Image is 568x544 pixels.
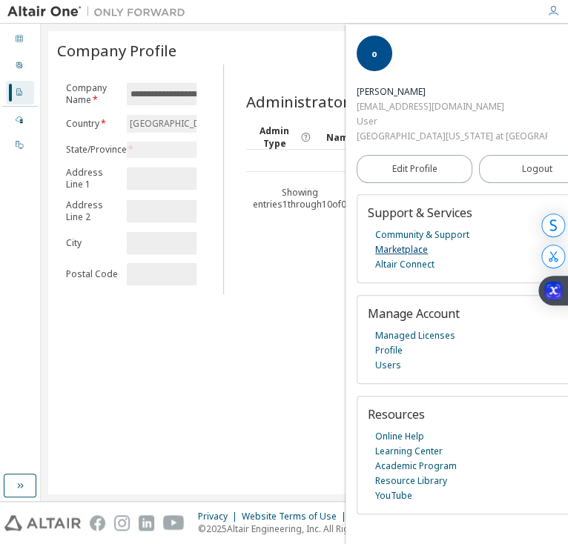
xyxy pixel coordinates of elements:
a: Managed Licenses [375,328,455,343]
img: altair_logo.svg [4,515,81,531]
a: Academic Program [375,459,457,474]
img: facebook.svg [90,515,105,531]
a: Edit Profile [357,155,472,183]
label: Address Line 2 [66,199,118,223]
div: On Prem [6,133,34,157]
div: Name [326,125,389,149]
div: olivia petrides [357,84,547,99]
span: Resources [368,406,425,422]
div: [GEOGRAPHIC_DATA][US_STATE] at [GEOGRAPHIC_DATA] [357,129,547,144]
span: Manage Account [368,305,460,322]
label: Country [66,118,118,130]
img: instagram.svg [114,515,130,531]
div: Company Profile [6,81,34,105]
span: Logout [522,162,552,176]
div: Dashboard [6,27,34,51]
img: youtube.svg [163,515,185,531]
img: Altair One [7,4,193,19]
div: Managed [6,108,34,132]
label: Address Line 1 [66,167,118,190]
div: Privacy [198,511,242,523]
span: Administrators (0) [246,91,378,112]
span: o [371,47,377,60]
span: Admin Type [252,125,297,150]
span: Showing entries 1 through 10 of 0 [253,186,346,210]
a: Altair Connect [375,257,435,272]
div: Website Terms of Use [242,511,351,523]
div: [GEOGRAPHIC_DATA] [128,116,221,132]
a: Resource Library [375,474,447,488]
div: [EMAIL_ADDRESS][DOMAIN_NAME] [357,99,547,114]
a: Online Help [375,429,424,444]
span: Company Profile [57,40,176,61]
a: YouTube [375,488,412,503]
div: User [357,114,547,129]
div: User Profile [6,54,34,78]
label: City [66,237,118,249]
a: Learning Center [375,444,443,459]
a: Community & Support [375,228,469,242]
a: Marketplace [375,242,428,257]
p: © 2025 Altair Engineering, Inc. All Rights Reserved. [198,523,427,535]
label: State/Province [66,144,118,156]
label: Postal Code [66,268,118,280]
img: linkedin.svg [139,515,154,531]
div: [GEOGRAPHIC_DATA] [127,115,223,133]
span: Edit Profile [392,163,437,175]
a: Users [375,358,401,373]
label: Company Name [66,82,118,106]
td: No data available [246,150,543,172]
span: Support & Services [368,205,472,221]
a: Profile [375,343,403,358]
